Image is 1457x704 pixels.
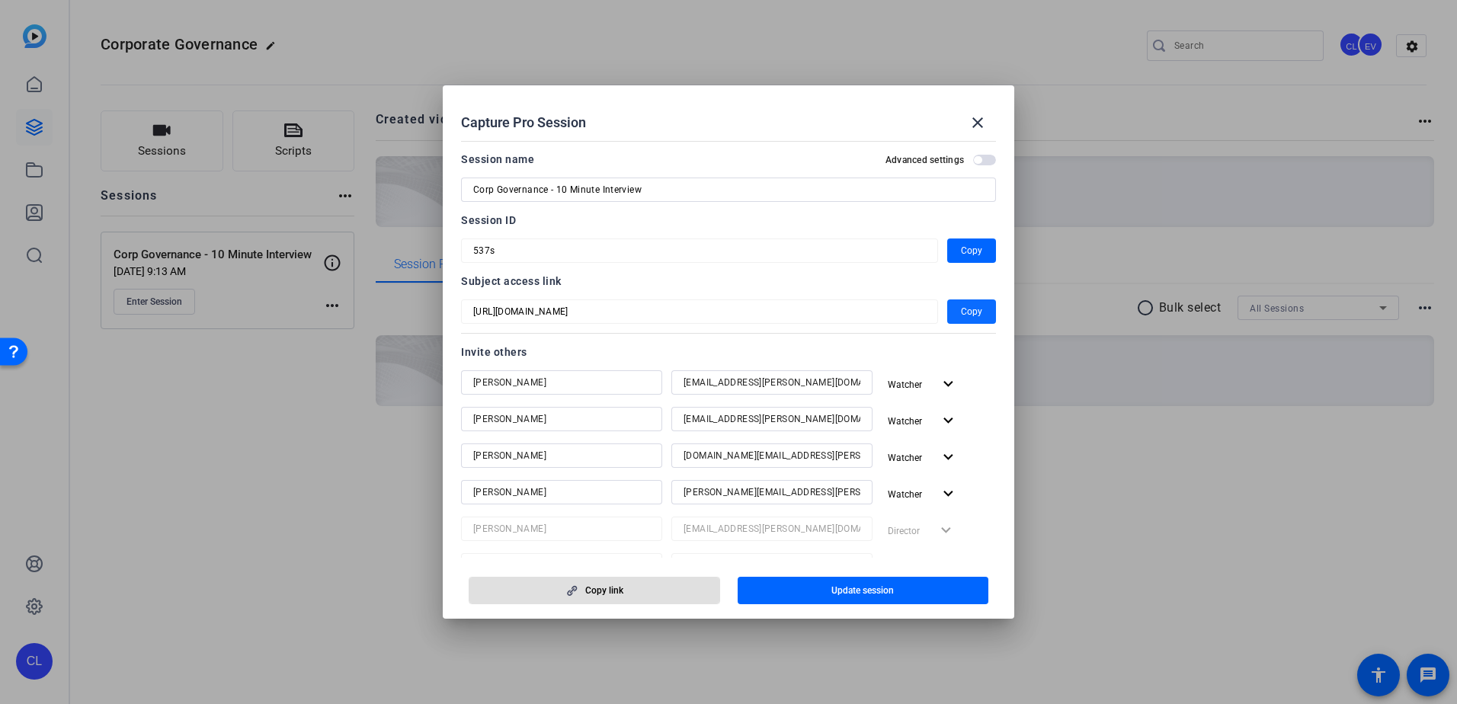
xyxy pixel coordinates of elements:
[882,407,964,434] button: Watcher
[947,299,996,324] button: Copy
[961,242,982,260] span: Copy
[684,520,860,538] input: Email...
[461,211,996,229] div: Session ID
[473,556,650,574] input: Name...
[882,480,964,507] button: Watcher
[961,302,982,321] span: Copy
[888,453,922,463] span: Watcher
[473,410,650,428] input: Name...
[885,154,964,166] h2: Advanced settings
[473,242,926,260] input: Session OTP
[473,446,650,465] input: Name...
[882,370,964,398] button: Watcher
[684,556,860,574] input: Email...
[461,343,996,361] div: Invite others
[939,448,958,467] mat-icon: expand_more
[684,483,860,501] input: Email...
[473,302,926,321] input: Session OTP
[947,238,996,263] button: Copy
[684,373,860,392] input: Email...
[473,520,650,538] input: Name...
[461,150,534,168] div: Session name
[461,272,996,290] div: Subject access link
[882,553,962,581] button: Director
[831,584,894,597] span: Update session
[969,114,987,132] mat-icon: close
[888,379,922,390] span: Watcher
[939,485,958,504] mat-icon: expand_more
[469,577,720,604] button: Copy link
[473,483,650,501] input: Name...
[888,416,922,427] span: Watcher
[684,446,860,465] input: Email...
[738,577,989,604] button: Update session
[888,489,922,500] span: Watcher
[939,411,958,430] mat-icon: expand_more
[684,410,860,428] input: Email...
[461,104,996,141] div: Capture Pro Session
[937,558,956,577] mat-icon: expand_more
[882,443,964,471] button: Watcher
[939,375,958,394] mat-icon: expand_more
[585,584,623,597] span: Copy link
[473,373,650,392] input: Name...
[473,181,984,199] input: Enter Session Name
